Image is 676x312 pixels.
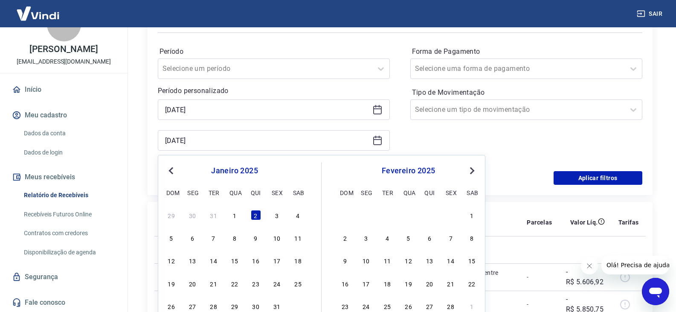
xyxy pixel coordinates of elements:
div: Choose domingo, 26 de janeiro de 2025 [340,210,350,220]
div: Choose terça-feira, 11 de fevereiro de 2025 [382,255,392,265]
div: Choose domingo, 19 de janeiro de 2025 [166,278,177,289]
a: Recebíveis Futuros Online [20,206,117,223]
div: Choose quinta-feira, 13 de fevereiro de 2025 [424,255,435,265]
div: sex [446,187,456,198]
div: Choose sábado, 25 de janeiro de 2025 [293,278,303,289]
p: [PERSON_NAME] [29,45,98,54]
label: Tipo de Movimentação [412,87,641,98]
p: Período personalizado [158,86,390,96]
div: Choose quinta-feira, 23 de janeiro de 2025 [251,278,261,289]
div: Choose sábado, 18 de janeiro de 2025 [293,255,303,265]
div: Choose quinta-feira, 6 de fevereiro de 2025 [424,233,435,243]
button: Next Month [467,166,477,176]
div: ter [209,187,219,198]
div: Choose domingo, 29 de dezembro de 2024 [166,210,177,220]
div: Choose segunda-feira, 10 de fevereiro de 2025 [361,255,371,265]
div: Choose terça-feira, 21 de janeiro de 2025 [209,278,219,289]
div: Choose terça-feira, 28 de janeiro de 2025 [209,301,219,311]
label: Forma de Pagamento [412,47,641,57]
div: Choose segunda-feira, 3 de fevereiro de 2025 [361,233,371,243]
span: Olá! Precisa de ajuda? [5,6,72,13]
div: Choose domingo, 12 de janeiro de 2025 [166,255,177,265]
a: Segurança [10,268,117,286]
div: Choose segunda-feira, 27 de janeiro de 2025 [361,210,371,220]
button: Sair [635,6,666,22]
iframe: Fechar mensagem [581,257,598,274]
div: Choose quarta-feira, 29 de janeiro de 2025 [229,301,240,311]
a: Início [10,80,117,99]
div: Choose sábado, 1 de março de 2025 [467,301,477,311]
button: Previous Month [166,166,176,176]
p: [EMAIL_ADDRESS][DOMAIN_NAME] [17,57,111,66]
div: janeiro 2025 [165,166,304,176]
a: Dados da conta [20,125,117,142]
div: Choose sábado, 11 de janeiro de 2025 [293,233,303,243]
div: sab [467,187,477,198]
p: Valor Líq. [570,218,598,227]
div: Choose terça-feira, 31 de dezembro de 2024 [209,210,219,220]
div: Choose domingo, 16 de fevereiro de 2025 [340,278,350,289]
div: Choose sábado, 4 de janeiro de 2025 [293,210,303,220]
button: Meus recebíveis [10,168,117,187]
div: Choose sábado, 1 de fevereiro de 2025 [467,210,477,220]
div: Choose sexta-feira, 24 de janeiro de 2025 [272,278,282,289]
div: Choose quarta-feira, 19 de fevereiro de 2025 [403,278,414,289]
div: Choose terça-feira, 7 de janeiro de 2025 [209,233,219,243]
p: Parcelas [527,218,552,227]
div: Choose quarta-feira, 26 de fevereiro de 2025 [403,301,414,311]
div: qui [424,187,435,198]
p: -R$ 5.606,92 [566,267,605,287]
a: Disponibilização de agenda [20,244,117,261]
label: Período [160,47,388,57]
div: Choose segunda-feira, 20 de janeiro de 2025 [187,278,197,289]
div: Choose segunda-feira, 27 de janeiro de 2025 [187,301,197,311]
div: month 2025-01 [165,209,304,312]
p: Tarifas [618,218,639,227]
div: Choose sexta-feira, 10 de janeiro de 2025 [272,233,282,243]
div: Choose quarta-feira, 8 de janeiro de 2025 [229,233,240,243]
div: Choose segunda-feira, 24 de fevereiro de 2025 [361,301,371,311]
div: month 2025-02 [339,209,478,312]
button: Meu cadastro [10,106,117,125]
div: Choose quinta-feira, 30 de janeiro de 2025 [251,301,261,311]
iframe: Mensagem da empresa [601,256,669,274]
div: Choose sexta-feira, 28 de fevereiro de 2025 [446,301,456,311]
div: ter [382,187,392,198]
div: seg [187,187,197,198]
div: Choose quarta-feira, 12 de fevereiro de 2025 [403,255,414,265]
p: - [527,300,552,309]
div: Choose sábado, 8 de fevereiro de 2025 [467,233,477,243]
div: Choose sexta-feira, 21 de fevereiro de 2025 [446,278,456,289]
div: seg [361,187,371,198]
input: Data inicial [165,103,369,116]
div: Choose segunda-feira, 17 de fevereiro de 2025 [361,278,371,289]
div: qua [403,187,414,198]
div: sab [293,187,303,198]
input: Data final [165,134,369,147]
div: Choose terça-feira, 14 de janeiro de 2025 [209,255,219,265]
a: Relatório de Recebíveis [20,187,117,204]
div: Choose quarta-feira, 1 de janeiro de 2025 [229,210,240,220]
p: - [527,273,552,281]
div: qua [229,187,240,198]
div: Choose domingo, 26 de janeiro de 2025 [166,301,177,311]
div: Choose quinta-feira, 30 de janeiro de 2025 [424,210,435,220]
div: Choose quinta-feira, 16 de janeiro de 2025 [251,255,261,265]
div: Choose sexta-feira, 31 de janeiro de 2025 [272,301,282,311]
div: Choose terça-feira, 4 de fevereiro de 2025 [382,233,392,243]
div: Choose sexta-feira, 17 de janeiro de 2025 [272,255,282,265]
div: Choose sexta-feira, 3 de janeiro de 2025 [272,210,282,220]
div: dom [166,187,177,198]
div: Choose sábado, 15 de fevereiro de 2025 [467,255,477,265]
div: Choose sábado, 1 de fevereiro de 2025 [293,301,303,311]
div: Choose terça-feira, 25 de fevereiro de 2025 [382,301,392,311]
button: Aplicar filtros [554,171,642,185]
div: fevereiro 2025 [339,166,478,176]
div: Choose quinta-feira, 20 de fevereiro de 2025 [424,278,435,289]
div: Choose quinta-feira, 2 de janeiro de 2025 [251,210,261,220]
div: Choose segunda-feira, 6 de janeiro de 2025 [187,233,197,243]
div: Choose sexta-feira, 14 de fevereiro de 2025 [446,255,456,265]
div: Choose sábado, 22 de fevereiro de 2025 [467,278,477,289]
div: Choose terça-feira, 18 de fevereiro de 2025 [382,278,392,289]
div: Choose sexta-feira, 31 de janeiro de 2025 [446,210,456,220]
